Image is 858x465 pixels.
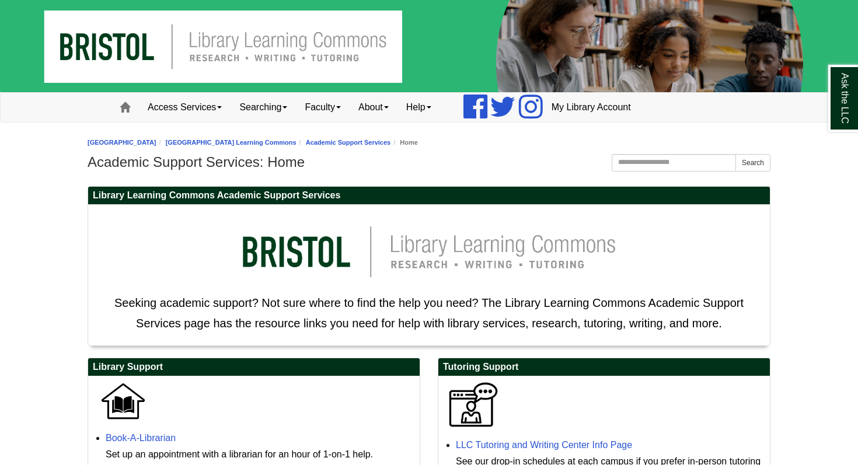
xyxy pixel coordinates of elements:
h2: Library Support [88,358,420,376]
a: LLC Tutoring and Writing Center Info Page [456,440,632,450]
a: Searching [231,93,296,122]
a: Access Services [139,93,231,122]
a: [GEOGRAPHIC_DATA] [88,139,156,146]
h1: Academic Support Services: Home [88,154,770,170]
h2: Library Learning Commons Academic Support Services [88,187,770,205]
a: [GEOGRAPHIC_DATA] Learning Commons [166,139,297,146]
li: Home [390,137,418,148]
a: Book-A-Librarian [106,433,176,443]
button: Search [735,154,770,172]
h2: Tutoring Support [438,358,770,376]
a: Faculty [296,93,350,122]
a: My Library Account [543,93,640,122]
a: About [350,93,397,122]
a: Help [397,93,440,122]
a: Academic Support Services [306,139,391,146]
nav: breadcrumb [88,137,770,148]
img: llc logo [225,211,633,293]
span: Seeking academic support? Not sure where to find the help you need? The Library Learning Commons ... [114,296,744,330]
